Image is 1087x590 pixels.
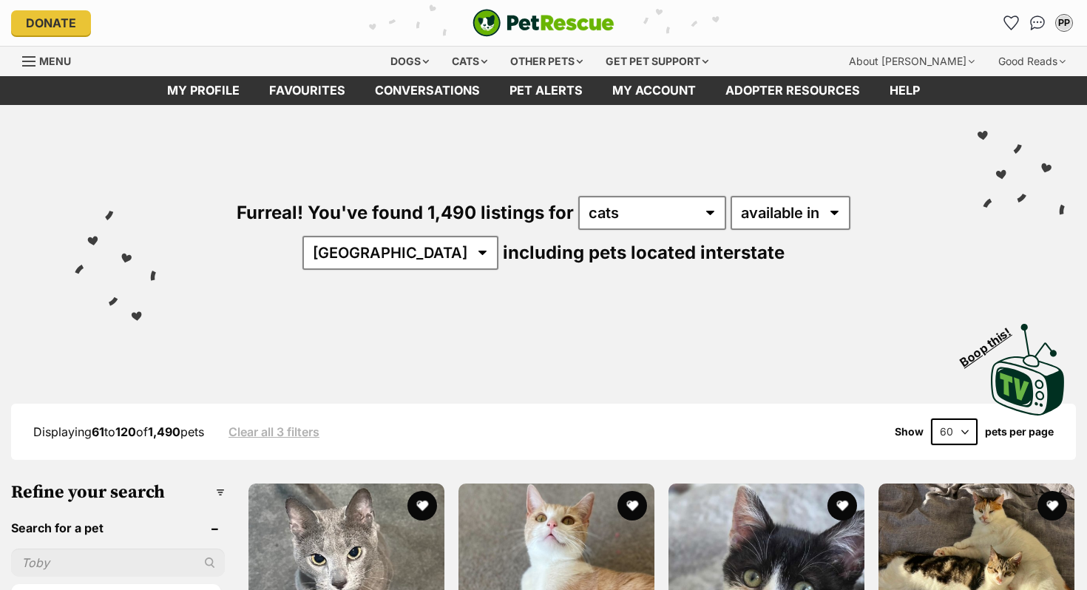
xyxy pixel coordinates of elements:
strong: 1,490 [148,424,180,439]
a: Clear all 3 filters [228,425,319,438]
span: Displaying to of pets [33,424,204,439]
img: PetRescue TV logo [991,324,1065,416]
a: Adopter resources [711,76,875,105]
span: Menu [39,55,71,67]
strong: 61 [92,424,104,439]
header: Search for a pet [11,521,225,535]
img: chat-41dd97257d64d25036548639549fe6c8038ab92f7586957e7f3b1b290dea8141.svg [1030,16,1046,30]
div: Dogs [380,47,439,76]
iframe: Help Scout Beacon - Open [980,516,1057,560]
a: conversations [360,76,495,105]
span: Show [895,426,924,438]
div: Get pet support [595,47,719,76]
div: PP [1057,16,1071,30]
span: Boop this! [958,316,1026,369]
a: Conversations [1026,11,1049,35]
a: PetRescue [473,9,614,37]
div: Cats [441,47,498,76]
a: Menu [22,47,81,73]
button: favourite [407,491,437,521]
span: including pets located interstate [503,242,785,263]
img: logo-cat-932fe2b9b8326f06289b0f2fb663e598f794de774fb13d1741a6617ecf9a85b4.svg [473,9,614,37]
a: Boop this! [991,311,1065,418]
span: Furreal! You've found 1,490 listings for [237,202,574,223]
button: My account [1052,11,1076,35]
button: favourite [1037,491,1067,521]
a: Favourites [999,11,1023,35]
div: About [PERSON_NAME] [839,47,985,76]
a: Donate [11,10,91,35]
a: Help [875,76,935,105]
ul: Account quick links [999,11,1076,35]
a: My profile [152,76,254,105]
label: pets per page [985,426,1054,438]
a: Pet alerts [495,76,597,105]
input: Toby [11,549,225,577]
button: favourite [617,491,647,521]
a: My account [597,76,711,105]
div: Other pets [500,47,593,76]
div: Good Reads [988,47,1076,76]
h3: Refine your search [11,482,225,503]
a: Favourites [254,76,360,105]
button: favourite [827,491,857,521]
strong: 120 [115,424,136,439]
